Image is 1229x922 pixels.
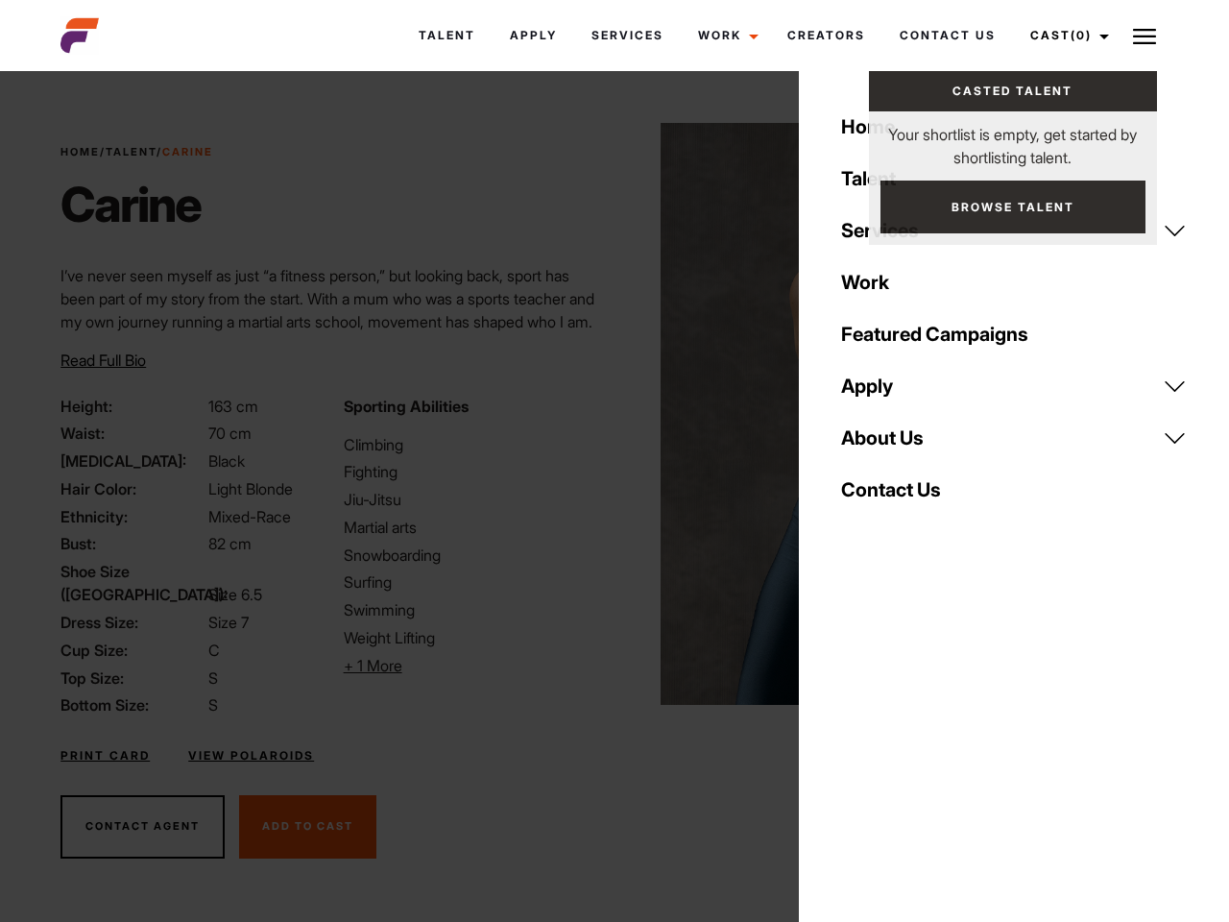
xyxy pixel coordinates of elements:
[60,795,225,859] button: Contact Agent
[344,598,603,621] li: Swimming
[60,395,205,418] span: Height:
[106,145,157,158] a: Talent
[493,10,574,61] a: Apply
[830,308,1198,360] a: Featured Campaigns
[344,544,603,567] li: Snowboarding
[60,560,205,606] span: Shoe Size ([GEOGRAPHIC_DATA]):
[344,460,603,483] li: Fighting
[60,176,213,233] h1: Carine
[60,639,205,662] span: Cup Size:
[188,747,314,764] a: View Polaroids
[60,747,150,764] a: Print Card
[882,10,1013,61] a: Contact Us
[60,667,205,690] span: Top Size:
[60,693,205,716] span: Bottom Size:
[830,464,1198,516] a: Contact Us
[60,477,205,500] span: Hair Color:
[880,181,1145,233] a: Browse Talent
[681,10,770,61] a: Work
[208,397,258,416] span: 163 cm
[208,641,220,660] span: C
[208,424,252,443] span: 70 cm
[830,153,1198,205] a: Talent
[344,397,469,416] strong: Sporting Abilities
[830,360,1198,412] a: Apply
[770,10,882,61] a: Creators
[60,349,146,372] button: Read Full Bio
[208,507,291,526] span: Mixed-Race
[162,145,213,158] strong: Carine
[239,795,376,859] button: Add To Cast
[60,532,205,555] span: Bust:
[208,668,218,688] span: S
[60,264,603,425] p: I’ve never seen myself as just “a fitness person,” but looking back, sport has been part of my st...
[1013,10,1121,61] a: Cast(0)
[60,422,205,445] span: Waist:
[401,10,493,61] a: Talent
[344,570,603,594] li: Surfing
[830,256,1198,308] a: Work
[830,205,1198,256] a: Services
[574,10,681,61] a: Services
[344,516,603,539] li: Martial arts
[869,71,1157,111] a: Casted Talent
[60,144,213,160] span: / /
[208,451,245,471] span: Black
[869,111,1157,169] p: Your shortlist is empty, get started by shortlisting talent.
[262,819,353,833] span: Add To Cast
[60,611,205,634] span: Dress Size:
[60,351,146,370] span: Read Full Bio
[60,449,205,473] span: [MEDICAL_DATA]:
[1071,28,1092,42] span: (0)
[208,613,249,632] span: Size 7
[208,534,252,553] span: 82 cm
[60,16,99,55] img: cropped-aefm-brand-fav-22-square.png
[344,433,603,456] li: Climbing
[344,656,402,675] span: + 1 More
[344,626,603,649] li: Weight Lifting
[344,488,603,511] li: Jiu-Jitsu
[208,695,218,715] span: S
[830,412,1198,464] a: About Us
[830,101,1198,153] a: Home
[60,145,100,158] a: Home
[208,585,262,604] span: Size 6.5
[208,479,293,498] span: Light Blonde
[60,505,205,528] span: Ethnicity:
[1133,25,1156,48] img: Burger icon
